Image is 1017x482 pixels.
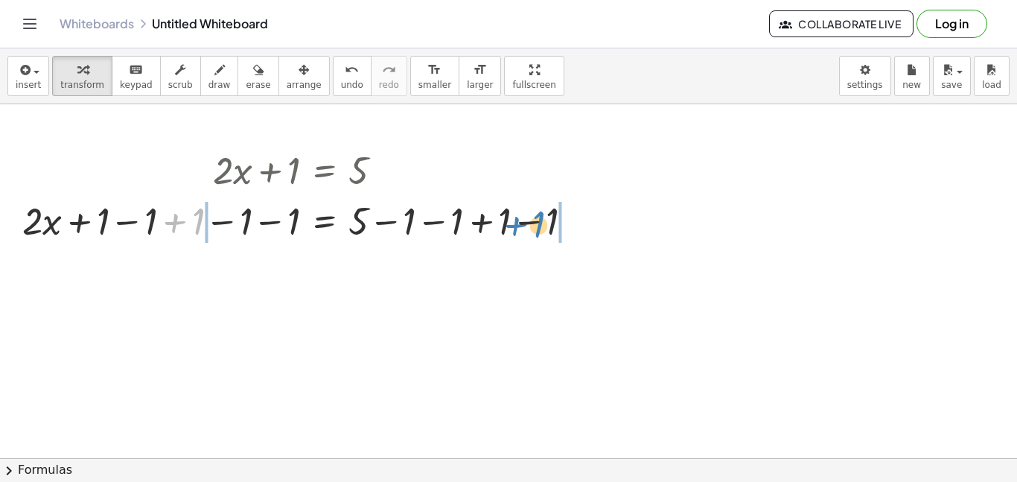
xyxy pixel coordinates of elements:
span: Collaborate Live [782,17,901,31]
span: scrub [168,80,193,90]
span: save [941,80,962,90]
span: settings [847,80,883,90]
i: undo [345,61,359,79]
span: transform [60,80,104,90]
button: keyboardkeypad [112,56,161,96]
span: redo [379,80,399,90]
button: arrange [278,56,330,96]
button: format_sizesmaller [410,56,459,96]
button: Log in [916,10,987,38]
button: Toggle navigation [18,12,42,36]
i: format_size [473,61,487,79]
span: erase [246,80,270,90]
span: new [902,80,921,90]
button: fullscreen [504,56,564,96]
a: Whiteboards [60,16,134,31]
button: format_sizelarger [459,56,501,96]
span: arrange [287,80,322,90]
button: undoundo [333,56,372,96]
i: keyboard [129,61,143,79]
i: format_size [427,61,441,79]
button: insert [7,56,49,96]
i: redo [382,61,396,79]
span: draw [208,80,231,90]
span: insert [16,80,41,90]
button: load [974,56,1010,96]
span: load [982,80,1001,90]
button: transform [52,56,112,96]
button: erase [237,56,278,96]
button: save [933,56,971,96]
button: scrub [160,56,201,96]
button: Collaborate Live [769,10,914,37]
span: undo [341,80,363,90]
span: larger [467,80,493,90]
button: redoredo [371,56,407,96]
span: keypad [120,80,153,90]
button: draw [200,56,239,96]
span: smaller [418,80,451,90]
button: settings [839,56,891,96]
button: new [894,56,930,96]
span: fullscreen [512,80,555,90]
